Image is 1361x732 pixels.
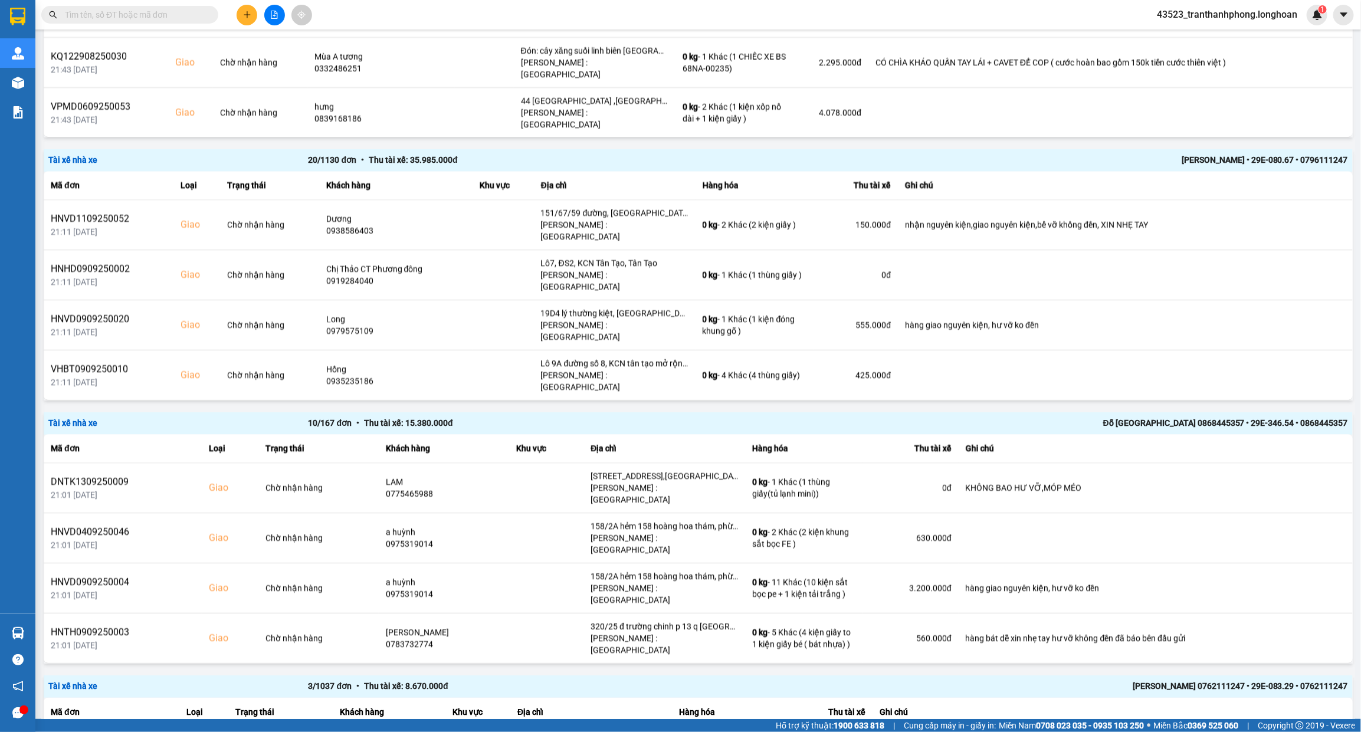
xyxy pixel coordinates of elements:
div: [PERSON_NAME] : [GEOGRAPHIC_DATA] [541,370,688,393]
div: Giao [209,582,251,596]
div: 320/25 đ trường chinh p 13 q [GEOGRAPHIC_DATA] [591,621,738,633]
span: • [356,156,369,165]
div: VHBT0909250010 [51,363,166,377]
input: Tìm tên, số ĐT hoặc mã đơn [65,8,204,21]
img: solution-icon [12,106,24,119]
img: warehouse-icon [12,77,24,89]
div: a huỳnh [386,577,502,589]
div: [PERSON_NAME] : [GEOGRAPHIC_DATA] [521,57,668,80]
div: - 2 Khác (1 kiện xốp nổ dài + 1 kiện giấy ) [683,101,786,124]
span: Tài xế nhà xe [48,419,97,428]
div: KHÔNG BAO HƯ VỠ,MÓP MÉO [966,482,1346,494]
div: - 2 Khác (2 kiện khung sắt bọc FE ) [752,527,856,550]
div: Lô7, ĐS2, KCN Tân Tạo, Tân Tạo [541,258,688,270]
span: 0 kg [703,315,718,324]
div: 21:01 [DATE] [51,590,195,602]
div: - 1 Khác (1 thùng giấy(tủ lạnh mini)) [752,477,856,500]
div: 0938586403 [326,225,465,237]
div: 0775465988 [386,488,502,500]
th: Loại [179,698,228,727]
div: Chờ nhận hàng [227,370,312,382]
div: [PERSON_NAME] • 29E-080.67 • 0796111247 [828,154,1348,167]
div: 4.078.000 đ [801,107,861,119]
sup: 1 [1319,5,1327,14]
div: 21:11 [DATE] [51,327,166,339]
img: logo-vxr [10,8,25,25]
div: 20 / 1130 đơn Thu tài xế: 35.985.000 đ [309,154,828,167]
div: LAM [386,477,502,488]
div: Giao [175,55,206,70]
span: | [1247,719,1249,732]
div: 21:11 [DATE] [51,377,166,389]
div: Giao [209,632,251,646]
span: 0 kg [752,578,768,587]
div: 0 đ [821,270,891,281]
strong: 0708 023 035 - 0935 103 250 [1036,721,1144,730]
th: Mã đơn [44,435,202,464]
div: hàng giao nguyên kiện, hư vỡ ko đền [905,320,1346,331]
div: 0 đ [870,482,951,494]
div: 10 / 167 đơn Thu tài xế: 15.380.000 đ [309,417,828,430]
div: 21:43 [DATE] [51,64,161,76]
th: Mã đơn [44,698,179,727]
img: icon-new-feature [1312,9,1323,20]
div: Đỗ [GEOGRAPHIC_DATA] 0868445357 • 29E-346.54 • 0868445357 [828,417,1348,430]
span: notification [12,681,24,692]
div: 21:01 [DATE] [51,490,195,501]
th: Ghi chú [959,435,1353,464]
div: [PERSON_NAME] [386,627,502,639]
th: Trạng thái [228,698,333,727]
span: 0 kg [752,628,768,638]
span: • [352,419,364,428]
div: hàng giao nguyên kiện, hư vỡ ko đền [966,583,1346,595]
div: KQ122908250030 [51,50,161,64]
div: [PERSON_NAME] : [GEOGRAPHIC_DATA] [591,583,738,606]
div: 630.000 đ [870,533,951,544]
div: Giao [181,369,213,383]
div: [PERSON_NAME] : [GEOGRAPHIC_DATA] [541,219,688,243]
div: hưng [315,101,448,113]
strong: 1900 633 818 [834,721,884,730]
div: 21:11 [DATE] [51,227,166,238]
span: Tài xế nhà xe [48,156,97,165]
div: Hồng [326,364,465,376]
th: Khu vực [509,435,583,464]
span: Miền Nam [999,719,1144,732]
div: - 2 Khác (2 kiện giấy ) [703,219,806,231]
div: Thu tài xế [821,179,891,193]
span: Hỗ trợ kỹ thuật: [776,719,884,732]
div: HNVD0909250020 [51,313,166,327]
th: Địa chỉ [583,435,745,464]
div: Đón: cây xăng suối linh biên [GEOGRAPHIC_DATA] [521,45,668,57]
strong: 0369 525 060 [1188,721,1238,730]
th: Địa chỉ [534,172,696,201]
span: Cung cấp máy in - giấy in: [904,719,996,732]
span: Tài xế nhà xe [48,682,97,691]
th: Khách hàng [319,172,473,201]
div: - 1 Khác (1 CHIẾC XE BS 68NA-00235) [683,51,786,74]
div: - 4 Khác (4 thùng giấy) [703,370,806,382]
div: Giao [175,106,206,120]
th: Ghi chú [873,698,1353,727]
div: 3 / 1037 đơn Thu tài xế: 8.670.000 đ [309,680,828,693]
span: copyright [1296,721,1304,730]
span: 0 kg [752,478,768,487]
div: - 5 Khác (4 kiện giấy to 1 kiện giấy bé ( bát nhựa) ) [752,627,856,651]
div: Giao [181,319,213,333]
div: 21:01 [DATE] [51,640,195,652]
div: HNVD0409250046 [51,526,195,540]
th: Trạng thái [220,172,319,201]
span: • [352,682,364,691]
th: Địa chỉ [510,698,672,727]
img: warehouse-icon [12,627,24,639]
span: question-circle [12,654,24,665]
div: Chờ nhận hàng [220,57,301,68]
th: Trạng thái [258,435,379,464]
div: 2.295.000 đ [801,57,861,68]
div: 158/2A hẻm 158 hoàng hoa thám, phừong 12, tân bình, HCM [591,521,738,533]
div: Chờ nhận hàng [220,107,301,119]
span: search [49,11,57,19]
div: - 11 Khác (10 kiện sắt bọc pe + 1 kiện tải trắng ) [752,577,856,600]
span: file-add [270,11,278,19]
div: a huỳnh [386,527,502,539]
